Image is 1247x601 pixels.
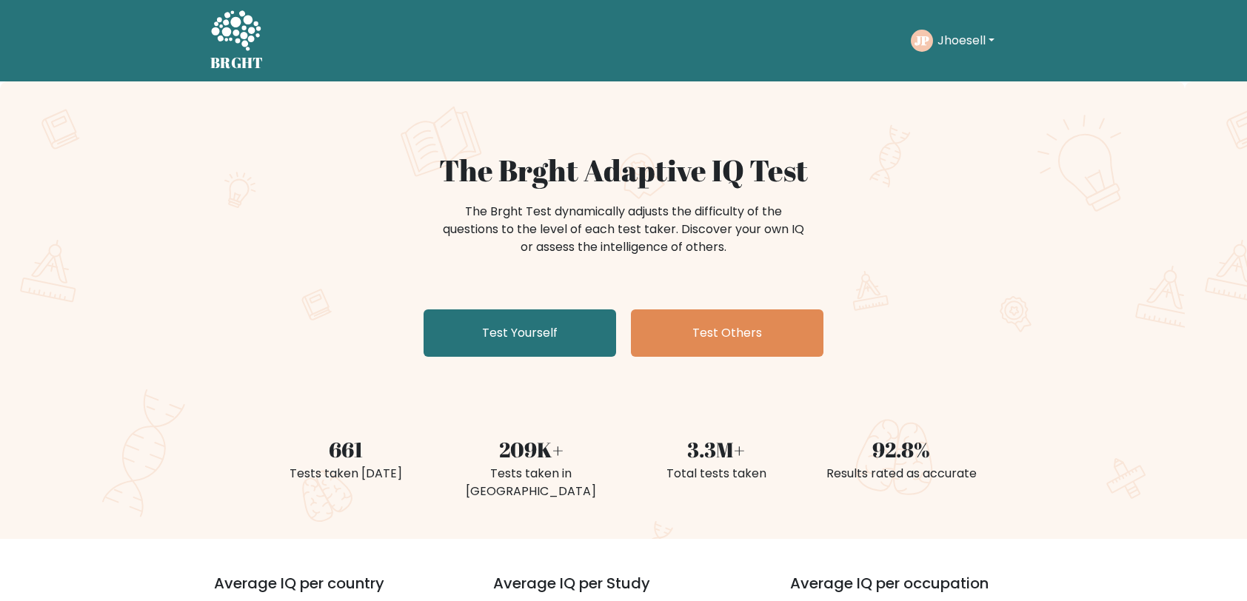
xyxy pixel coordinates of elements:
[447,434,615,465] div: 209K+
[632,434,800,465] div: 3.3M+
[818,434,985,465] div: 92.8%
[424,309,616,357] a: Test Yourself
[915,32,929,49] text: JP
[438,203,809,256] div: The Brght Test dynamically adjusts the difficulty of the questions to the level of each test take...
[262,465,429,483] div: Tests taken [DATE]
[933,31,999,50] button: Jhoesell
[262,434,429,465] div: 661
[210,6,264,75] a: BRGHT
[447,465,615,500] div: Tests taken in [GEOGRAPHIC_DATA]
[631,309,823,357] a: Test Others
[818,465,985,483] div: Results rated as accurate
[632,465,800,483] div: Total tests taken
[262,152,985,188] h1: The Brght Adaptive IQ Test
[210,54,264,72] h5: BRGHT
